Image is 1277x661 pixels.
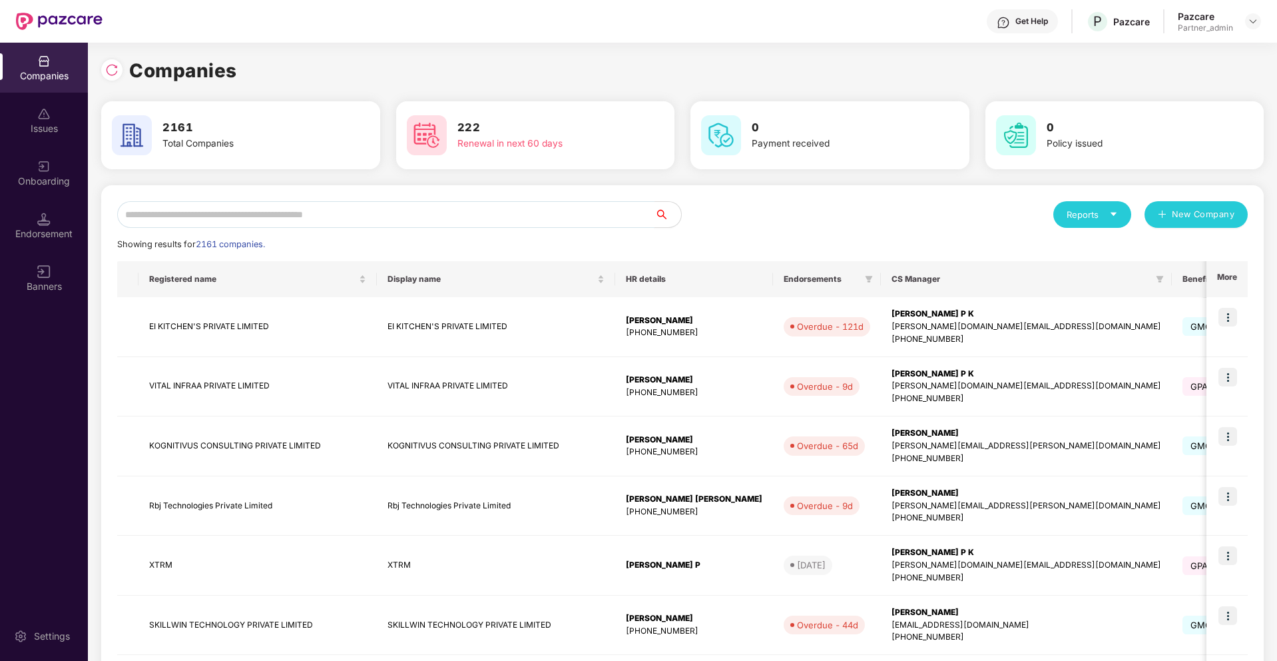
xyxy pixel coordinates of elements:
span: GPA [1182,377,1216,396]
div: Get Help [1015,16,1048,27]
div: [PERSON_NAME] [626,374,762,386]
div: [PERSON_NAME] P K [892,368,1161,380]
span: GMC [1182,317,1220,336]
td: VITAL INFRAA PRIVATE LIMITED [377,357,615,417]
div: [PERSON_NAME][EMAIL_ADDRESS][PERSON_NAME][DOMAIN_NAME] [892,500,1161,512]
th: HR details [615,261,773,297]
div: [PHONE_NUMBER] [892,452,1161,465]
div: [PERSON_NAME][DOMAIN_NAME][EMAIL_ADDRESS][DOMAIN_NAME] [892,380,1161,392]
div: [PERSON_NAME][EMAIL_ADDRESS][PERSON_NAME][DOMAIN_NAME] [892,440,1161,452]
div: [PERSON_NAME] [626,315,762,327]
img: svg+xml;base64,PHN2ZyB4bWxucz0iaHR0cDovL3d3dy53My5vcmcvMjAwMC9zdmciIHdpZHRoPSI2MCIgaGVpZ2h0PSI2MC... [112,115,152,155]
img: svg+xml;base64,PHN2ZyBpZD0iQ29tcGFuaWVzIiB4bWxucz0iaHR0cDovL3d3dy53My5vcmcvMjAwMC9zdmciIHdpZHRoPS... [37,55,51,68]
div: [PHONE_NUMBER] [626,446,762,458]
img: icon [1218,606,1237,625]
div: [EMAIL_ADDRESS][DOMAIN_NAME] [892,619,1161,632]
span: filter [862,271,876,287]
span: Display name [387,274,595,285]
h3: 0 [752,119,919,137]
div: [PERSON_NAME] [892,427,1161,440]
span: CS Manager [892,274,1150,285]
div: [PHONE_NUMBER] [626,625,762,638]
div: [PERSON_NAME] [892,487,1161,500]
td: EI KITCHEN'S PRIVATE LIMITED [138,297,377,357]
img: icon [1218,487,1237,506]
div: [PHONE_NUMBER] [892,392,1161,405]
img: svg+xml;base64,PHN2ZyB3aWR0aD0iMTQuNSIgaGVpZ2h0PSIxNC41IiB2aWV3Qm94PSIwIDAgMTYgMTYiIGZpbGw9Im5vbm... [37,213,51,226]
div: [PHONE_NUMBER] [626,386,762,399]
td: KOGNITIVUS CONSULTING PRIVATE LIMITED [138,416,377,476]
div: [PERSON_NAME][DOMAIN_NAME][EMAIL_ADDRESS][DOMAIN_NAME] [892,559,1161,572]
img: svg+xml;base64,PHN2ZyBpZD0iSGVscC0zMngzMiIgeG1sbnM9Imh0dHA6Ly93d3cudzMub3JnLzIwMDAvc3ZnIiB3aWR0aD... [997,16,1010,29]
div: [PHONE_NUMBER] [626,506,762,518]
span: filter [865,275,873,283]
div: Overdue - 65d [797,439,858,452]
div: [PERSON_NAME] P K [892,546,1161,559]
div: Policy issued [1047,137,1214,151]
img: icon [1218,546,1237,565]
span: New Company [1172,208,1235,221]
div: [PERSON_NAME] [626,612,762,625]
div: Pazcare [1113,15,1150,28]
div: [PERSON_NAME] P [626,559,762,572]
h1: Companies [129,56,237,85]
span: caret-down [1109,210,1118,219]
button: plusNew Company [1145,201,1248,228]
div: [PERSON_NAME] [626,434,762,446]
div: [PERSON_NAME] [PERSON_NAME] [626,493,762,506]
img: svg+xml;base64,PHN2ZyB3aWR0aD0iMTYiIGhlaWdodD0iMTYiIHZpZXdCb3g9IjAgMCAxNiAxNiIgZmlsbD0ibm9uZSIgeG... [37,265,51,279]
span: Registered name [149,274,356,285]
td: Rbj Technologies Private Limited [138,476,377,536]
h3: 222 [457,119,625,137]
div: Pazcare [1178,10,1233,23]
th: Display name [377,261,615,297]
img: svg+xml;base64,PHN2ZyB4bWxucz0iaHR0cDovL3d3dy53My5vcmcvMjAwMC9zdmciIHdpZHRoPSI2MCIgaGVpZ2h0PSI2MC... [996,115,1036,155]
div: [PHONE_NUMBER] [892,572,1161,584]
td: VITAL INFRAA PRIVATE LIMITED [138,357,377,417]
img: New Pazcare Logo [16,13,103,30]
span: GMC [1182,616,1220,634]
span: search [654,209,681,220]
div: Reports [1067,208,1118,221]
span: 2161 companies. [196,239,265,249]
img: svg+xml;base64,PHN2ZyB3aWR0aD0iMjAiIGhlaWdodD0iMjAiIHZpZXdCb3g9IjAgMCAyMCAyMCIgZmlsbD0ibm9uZSIgeG... [37,160,51,173]
div: [PERSON_NAME] [892,606,1161,619]
span: Endorsements [784,274,860,285]
img: svg+xml;base64,PHN2ZyBpZD0iU2V0dGluZy0yMHgyMCIgeG1sbnM9Imh0dHA6Ly93d3cudzMub3JnLzIwMDAvc3ZnIiB3aW... [14,630,27,643]
div: Overdue - 9d [797,499,853,512]
td: KOGNITIVUS CONSULTING PRIVATE LIMITED [377,416,615,476]
h3: 2161 [162,119,330,137]
span: filter [1156,275,1164,283]
div: [PERSON_NAME] P K [892,308,1161,321]
span: plus [1158,210,1166,221]
img: svg+xml;base64,PHN2ZyBpZD0iRHJvcGRvd24tMzJ4MzIiIHhtbG5zPSJodHRwOi8vd3d3LnczLm9yZy8yMDAwL3N2ZyIgd2... [1248,16,1258,27]
th: More [1206,261,1248,297]
span: GPA [1182,556,1216,575]
span: filter [1153,271,1166,287]
img: icon [1218,427,1237,446]
div: Partner_admin [1178,23,1233,33]
span: P [1093,13,1102,29]
div: [PHONE_NUMBER] [892,631,1161,644]
img: icon [1218,308,1237,327]
div: Settings [30,630,74,643]
div: [PHONE_NUMBER] [892,512,1161,524]
button: search [654,201,682,228]
div: Payment received [752,137,919,151]
div: [DATE] [797,558,826,572]
td: XTRM [377,536,615,596]
td: Rbj Technologies Private Limited [377,476,615,536]
img: svg+xml;base64,PHN2ZyB4bWxucz0iaHR0cDovL3d3dy53My5vcmcvMjAwMC9zdmciIHdpZHRoPSI2MCIgaGVpZ2h0PSI2MC... [701,115,741,155]
td: SKILLWIN TECHNOLOGY PRIVATE LIMITED [377,596,615,656]
td: SKILLWIN TECHNOLOGY PRIVATE LIMITED [138,596,377,656]
img: svg+xml;base64,PHN2ZyBpZD0iUmVsb2FkLTMyeDMyIiB4bWxucz0iaHR0cDovL3d3dy53My5vcmcvMjAwMC9zdmciIHdpZH... [105,63,119,77]
img: svg+xml;base64,PHN2ZyBpZD0iSXNzdWVzX2Rpc2FibGVkIiB4bWxucz0iaHR0cDovL3d3dy53My5vcmcvMjAwMC9zdmciIH... [37,107,51,121]
td: EI KITCHEN'S PRIVATE LIMITED [377,297,615,357]
div: Overdue - 44d [797,618,858,632]
div: Overdue - 9d [797,380,853,393]
div: [PHONE_NUMBER] [626,327,762,339]
div: Overdue - 121d [797,320,864,333]
img: svg+xml;base64,PHN2ZyB4bWxucz0iaHR0cDovL3d3dy53My5vcmcvMjAwMC9zdmciIHdpZHRoPSI2MCIgaGVpZ2h0PSI2MC... [407,115,447,155]
div: Renewal in next 60 days [457,137,625,151]
div: [PHONE_NUMBER] [892,333,1161,346]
